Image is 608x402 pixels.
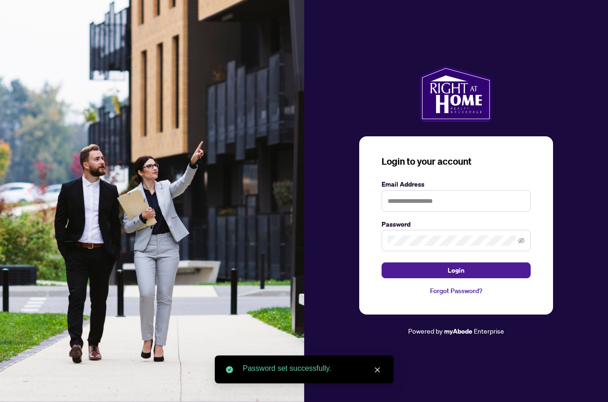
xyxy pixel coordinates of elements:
[382,286,531,296] a: Forgot Password?
[374,367,381,373] span: close
[382,262,531,278] button: Login
[408,327,443,335] span: Powered by
[474,327,504,335] span: Enterprise
[382,179,531,189] label: Email Address
[226,366,233,373] span: check-circle
[444,326,472,336] a: myAbode
[448,263,465,278] span: Login
[420,66,492,121] img: ma-logo
[382,219,531,229] label: Password
[243,363,383,374] div: Password set successfully.
[518,237,525,244] span: eye-invisible
[372,365,383,375] a: Close
[382,155,531,168] h3: Login to your account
